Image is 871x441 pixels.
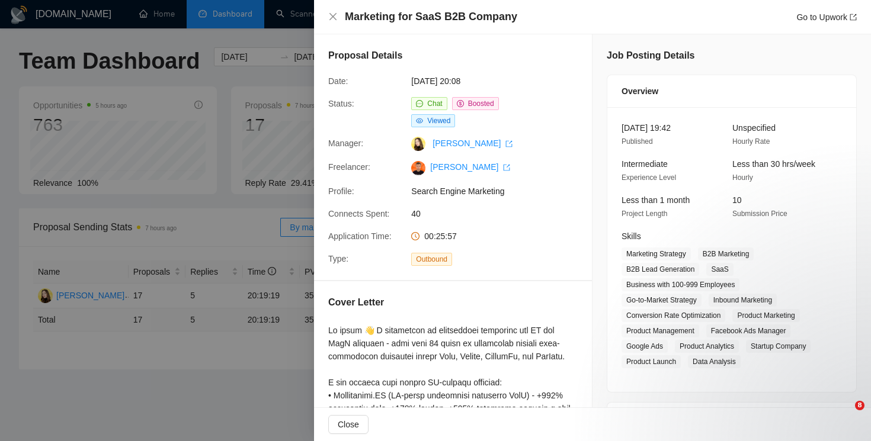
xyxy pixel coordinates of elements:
[698,247,754,260] span: B2B Marketing
[732,137,770,146] span: Hourly Rate
[468,99,494,108] span: Boosted
[411,161,425,175] img: c14xhZlC-tuZVDV19vT9PqPao_mWkLBFZtPhMWXnAzD5A78GLaVOfmL__cgNkALhSq
[411,232,420,240] span: clock-circle
[709,294,777,307] span: Inbound Marketing
[328,49,402,63] h5: Proposal Details
[622,231,641,241] span: Skills
[411,75,589,88] span: [DATE] 20:08
[328,12,338,22] button: Close
[732,195,742,205] span: 10
[328,12,338,21] span: close
[328,254,348,263] span: Type:
[706,324,791,337] span: Facebook Ads Manager
[607,49,694,63] h5: Job Posting Details
[345,9,517,24] h4: Marketing for SaaS B2B Company
[416,117,423,124] span: eye
[706,263,733,276] span: SaaS
[427,99,442,108] span: Chat
[850,14,857,21] span: export
[622,278,739,291] span: Business with 100-999 Employees
[622,294,702,307] span: Go-to-Market Strategy
[622,159,668,169] span: Intermediate
[411,207,589,220] span: 40
[831,401,859,429] iframe: Intercom live chat
[328,295,384,310] h5: Cover Letter
[622,137,653,146] span: Published
[427,117,450,125] span: Viewed
[855,401,864,410] span: 8
[328,99,354,108] span: Status:
[622,247,691,260] span: Marketing Strategy
[424,231,457,241] span: 00:25:57
[328,139,363,148] span: Manager:
[622,263,699,276] span: B2B Lead Generation
[328,76,348,86] span: Date:
[622,173,676,182] span: Experience Level
[732,123,776,133] span: Unspecified
[622,195,690,205] span: Less than 1 month
[416,100,423,107] span: message
[338,418,359,431] span: Close
[411,185,589,198] span: Search Engine Marketing
[433,139,513,148] a: [PERSON_NAME] export
[505,140,513,147] span: export
[622,123,671,133] span: [DATE] 19:42
[732,159,815,169] span: Less than 30 hrs/week
[622,309,725,322] span: Conversion Rate Optimization
[622,324,699,337] span: Product Management
[732,309,799,322] span: Product Marketing
[732,210,787,218] span: Submission Price
[622,85,658,98] span: Overview
[328,186,354,196] span: Profile:
[328,209,390,218] span: Connects Spent:
[622,340,668,353] span: Google Ads
[622,210,667,218] span: Project Length
[732,173,753,182] span: Hourly
[622,355,681,368] span: Product Launch
[328,415,369,434] button: Close
[411,253,452,266] span: Outbound
[328,231,392,241] span: Application Time:
[457,100,464,107] span: dollar
[503,164,510,171] span: export
[796,12,857,22] a: Go to Upworkexport
[328,162,370,172] span: Freelancer:
[430,162,510,172] a: [PERSON_NAME] export
[622,403,842,434] div: Client Details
